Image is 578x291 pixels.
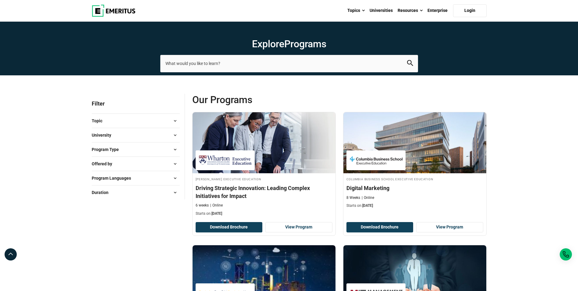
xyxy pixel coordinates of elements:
[92,160,117,167] span: Offered by
[346,195,360,200] p: 8 Weeks
[343,112,486,212] a: Sales and Marketing Course by Columbia Business School Executive Education - September 4, 2025 Co...
[92,175,136,181] span: Program Languages
[407,62,413,67] a: search
[343,112,486,173] img: Digital Marketing | Online Sales and Marketing Course
[196,203,209,208] p: 6 weeks
[196,176,332,181] h4: [PERSON_NAME] Executive Education
[407,60,413,67] button: search
[210,203,223,208] p: Online
[211,211,222,216] span: [DATE]
[196,184,332,199] h4: Driving Strategic Innovation: Leading Complex Initiatives for Impact
[92,145,180,154] button: Program Type
[92,94,180,113] p: Filter
[346,184,483,192] h4: Digital Marketing
[192,94,339,106] span: Our Programs
[92,131,180,140] button: University
[346,203,483,208] p: Starts on:
[92,188,180,197] button: Duration
[199,153,252,167] img: Wharton Executive Education
[92,116,180,125] button: Topic
[453,4,487,17] a: Login
[362,203,373,208] span: [DATE]
[193,112,335,173] img: Driving Strategic Innovation: Leading Complex Initiatives for Impact | Online Digital Transformat...
[362,195,374,200] p: Online
[160,55,418,72] input: search-page
[92,146,124,153] span: Program Type
[92,189,113,196] span: Duration
[193,112,335,219] a: Digital Transformation Course by Wharton Executive Education - September 3, 2025 Wharton Executiv...
[196,211,332,216] p: Starts on:
[346,176,483,181] h4: Columbia Business School Executive Education
[92,132,116,138] span: University
[284,38,326,50] span: Programs
[416,222,483,232] a: View Program
[160,38,418,50] h1: Explore
[92,159,180,168] button: Offered by
[349,153,402,167] img: Columbia Business School Executive Education
[196,222,263,232] button: Download Brochure
[265,222,332,232] a: View Program
[92,117,107,124] span: Topic
[346,222,413,232] button: Download Brochure
[92,174,180,183] button: Program Languages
